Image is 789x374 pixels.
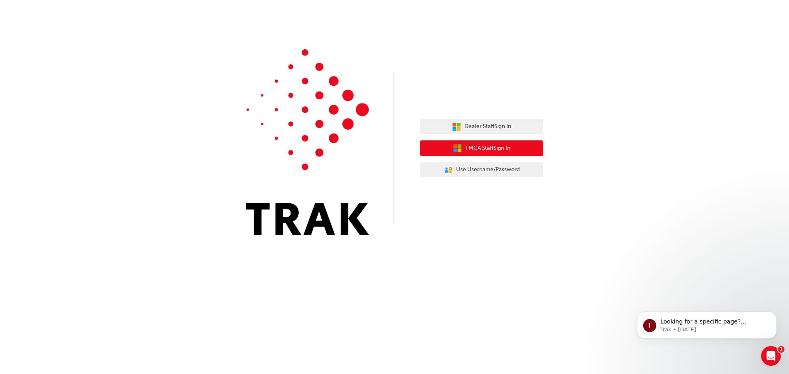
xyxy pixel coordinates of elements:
[420,162,543,178] button: Use Username/Password
[778,346,784,353] span: 1
[465,144,510,153] span: TMCA Staff Sign In
[761,346,781,366] iframe: Intercom live chat
[246,49,369,235] img: Trak
[420,119,543,135] button: Dealer StaffSign In
[464,122,511,131] span: Dealer Staff Sign In
[456,165,520,174] span: Use Username/Password
[625,294,789,352] iframe: Intercom notifications message
[420,140,543,156] button: TMCA StaffSign In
